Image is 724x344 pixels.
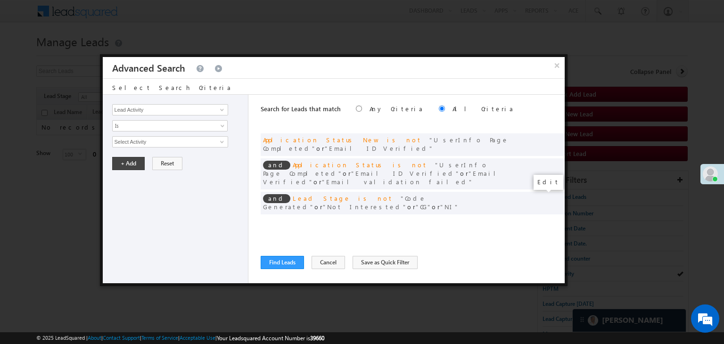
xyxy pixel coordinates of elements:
[353,256,418,269] button: Save as Quick Filter
[112,83,232,91] span: Select Search Criteria
[261,105,341,113] span: Search for Leads that match
[322,178,473,186] span: Email validation failed
[263,136,509,152] span: UserInfo Page Completed
[261,256,304,269] button: Find Leads
[215,137,227,147] a: Show All Items
[370,105,424,113] label: Any Criteria
[263,169,503,186] span: Email Verified
[16,49,40,62] img: d_60004797649_company_0_60004797649
[452,105,514,113] label: All Criteria
[263,136,509,152] span: or
[88,335,101,341] a: About
[263,161,503,186] span: or or or
[325,144,434,152] span: Email ID Verified
[12,87,172,262] textarea: Type your message and hit 'Enter'
[440,203,459,211] span: NI
[323,203,407,211] span: Not Interested
[263,136,379,144] span: Application Status New
[263,194,459,211] span: or or or
[113,122,215,130] span: Is
[550,57,565,74] button: ×
[217,335,324,342] span: Your Leadsquared Account Number is
[128,270,171,283] em: Start Chat
[416,203,432,211] span: CG
[263,161,290,170] span: and
[312,256,345,269] button: Cancel
[155,5,177,27] div: Minimize live chat window
[293,194,351,202] span: Lead Stage
[351,169,460,177] span: Email ID Verified
[152,157,182,170] button: Reset
[534,175,563,190] div: Edit
[387,136,422,144] span: is not
[112,57,185,78] h3: Advanced Search
[263,161,488,177] span: UserInfo Page Completed
[141,335,178,341] a: Terms of Service
[263,194,426,211] span: Code Generated
[263,194,290,203] span: and
[103,335,140,341] a: Contact Support
[215,105,227,115] a: Show All Items
[358,194,393,202] span: is not
[293,161,385,169] span: Application Status
[112,120,228,131] a: Is
[393,161,428,169] span: is not
[49,49,158,62] div: Chat with us now
[180,335,215,341] a: Acceptable Use
[112,104,228,115] input: Type to Search
[310,335,324,342] span: 39660
[112,157,145,170] button: + Add
[112,136,228,147] input: Type to Search
[36,334,324,343] span: © 2025 LeadSquared | | | | |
